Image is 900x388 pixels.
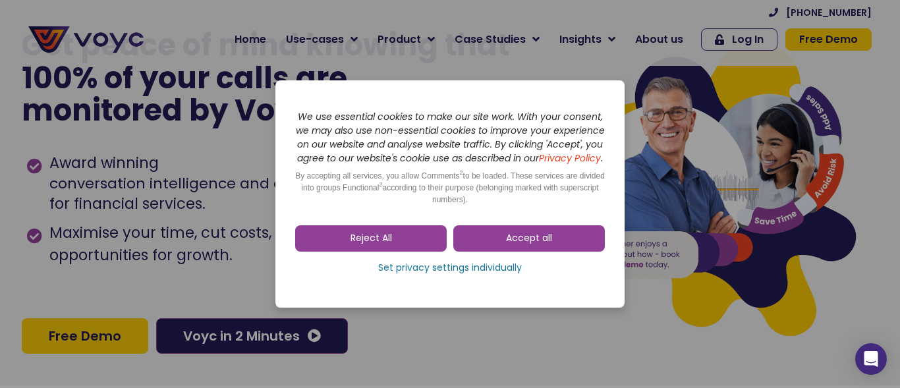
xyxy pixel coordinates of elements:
[506,232,552,245] span: Accept all
[296,110,605,165] i: We use essential cookies to make our site work. With your consent, we may also use non-essential ...
[295,225,447,252] a: Reject All
[351,232,392,245] span: Reject All
[378,262,522,275] span: Set privacy settings individually
[855,343,887,375] div: Open Intercom Messenger
[539,152,601,165] a: Privacy Policy
[379,181,382,188] sup: 2
[460,169,463,176] sup: 2
[295,258,605,278] a: Set privacy settings individually
[453,225,605,252] a: Accept all
[295,171,605,204] span: By accepting all services, you allow Comments to be loaded. These services are divided into group...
